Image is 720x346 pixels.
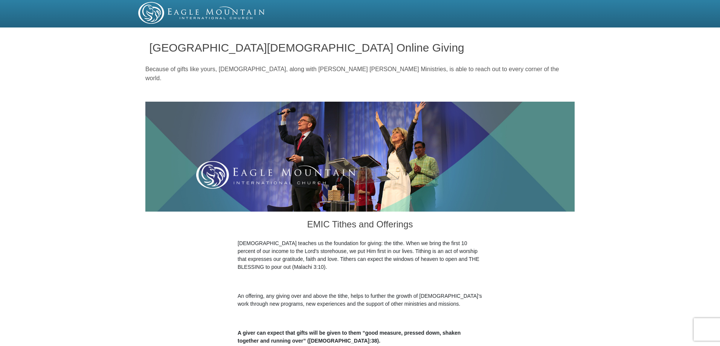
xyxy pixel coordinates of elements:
p: An offering, any giving over and above the tithe, helps to further the growth of [DEMOGRAPHIC_DAT... [238,292,482,308]
h1: [GEOGRAPHIC_DATA][DEMOGRAPHIC_DATA] Online Giving [149,41,571,54]
p: Because of gifts like yours, [DEMOGRAPHIC_DATA], along with [PERSON_NAME] [PERSON_NAME] Ministrie... [145,65,575,83]
p: [DEMOGRAPHIC_DATA] teaches us the foundation for giving: the tithe. When we bring the first 10 pe... [238,239,482,271]
b: A giver can expect that gifts will be given to them “good measure, pressed down, shaken together ... [238,330,461,344]
img: EMIC [138,2,265,24]
h3: EMIC Tithes and Offerings [238,212,482,239]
